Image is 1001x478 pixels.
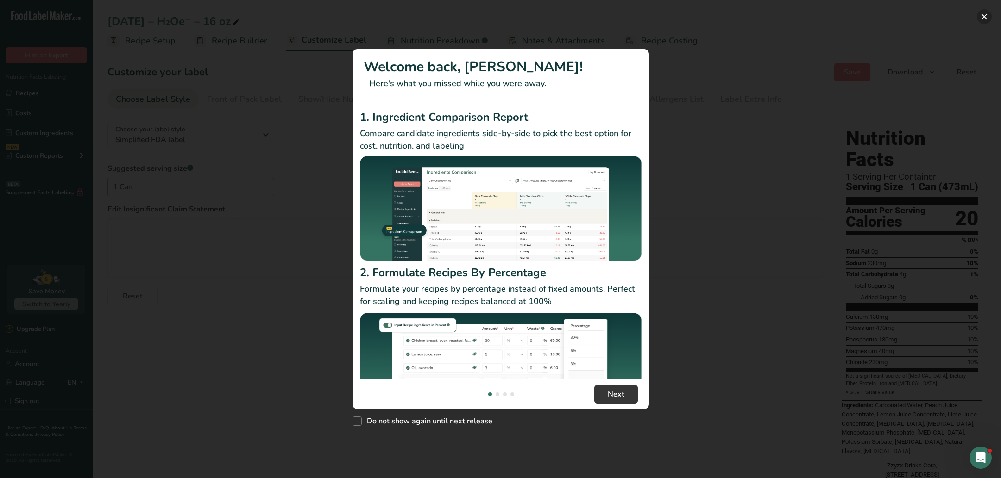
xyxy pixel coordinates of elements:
p: Compare candidate ingredients side-by-side to pick the best option for cost, nutrition, and labeling [360,127,642,152]
h2: 2. Formulate Recipes By Percentage [360,264,642,281]
button: Next [594,385,638,404]
iframe: Intercom live chat [970,447,992,469]
p: Formulate your recipes by percentage instead of fixed amounts. Perfect for scaling and keeping re... [360,283,642,308]
img: Formulate Recipes By Percentage [360,311,642,423]
h1: Welcome back, [PERSON_NAME]! [364,56,638,77]
span: Next [608,389,624,400]
span: Do not show again until next release [362,416,492,426]
img: Ingredient Comparison Report [360,156,642,261]
p: Here's what you missed while you were away. [364,77,638,90]
h2: 1. Ingredient Comparison Report [360,109,642,125]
